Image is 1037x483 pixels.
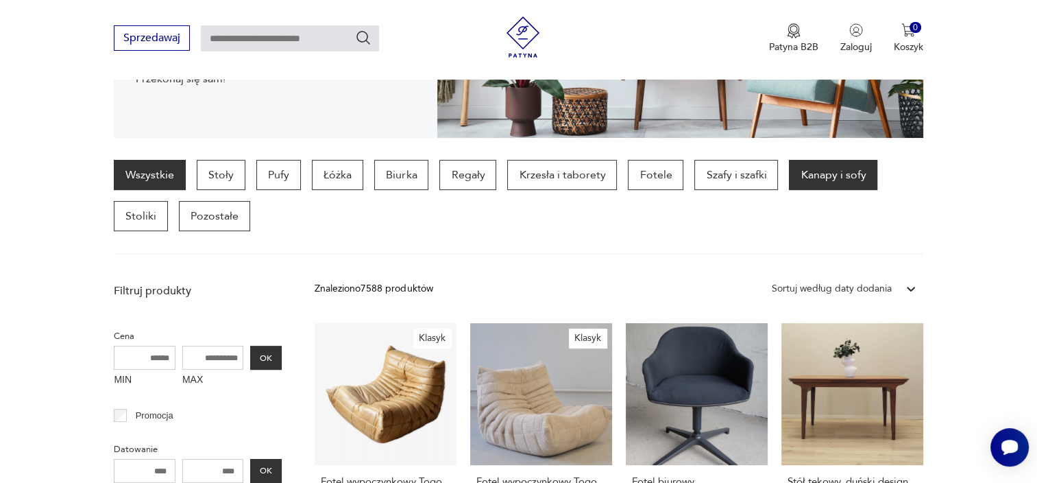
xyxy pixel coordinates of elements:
[894,40,923,54] p: Koszyk
[114,25,190,51] button: Sprzedawaj
[507,160,617,190] a: Krzesła i taborety
[114,160,186,190] a: Wszystkie
[355,30,371,46] button: Szukaj
[894,23,923,54] button: 0Koszyk
[901,23,915,37] img: Ikona koszyka
[628,160,683,190] a: Fotele
[840,23,872,54] button: Zaloguj
[114,442,282,457] p: Datowanie
[250,346,282,370] button: OK
[315,281,432,296] div: Znaleziono 7588 produktów
[114,201,168,231] a: Stoliki
[114,370,175,392] label: MIN
[374,160,428,190] a: Biurka
[787,23,801,38] img: Ikona medalu
[197,160,245,190] a: Stoły
[114,283,282,298] p: Filtruj produkty
[182,370,244,392] label: MAX
[439,160,496,190] a: Regały
[910,22,921,34] div: 0
[849,23,863,37] img: Ikonka użytkownika
[114,34,190,44] a: Sprzedawaj
[250,459,282,483] button: OK
[502,16,544,58] img: Patyna - sklep z meblami i dekoracjami vintage
[179,201,250,231] a: Pozostałe
[312,160,363,190] a: Łóżka
[114,329,282,344] p: Cena
[769,23,818,54] a: Ikona medaluPatyna B2B
[256,160,301,190] a: Pufy
[694,160,778,190] a: Szafy i szafki
[789,160,877,190] a: Kanapy i sofy
[769,40,818,54] p: Patyna B2B
[840,40,872,54] p: Zaloguj
[769,23,818,54] button: Patyna B2B
[990,428,1029,467] iframe: Smartsupp widget button
[772,281,892,296] div: Sortuj według daty dodania
[136,408,173,423] p: Promocja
